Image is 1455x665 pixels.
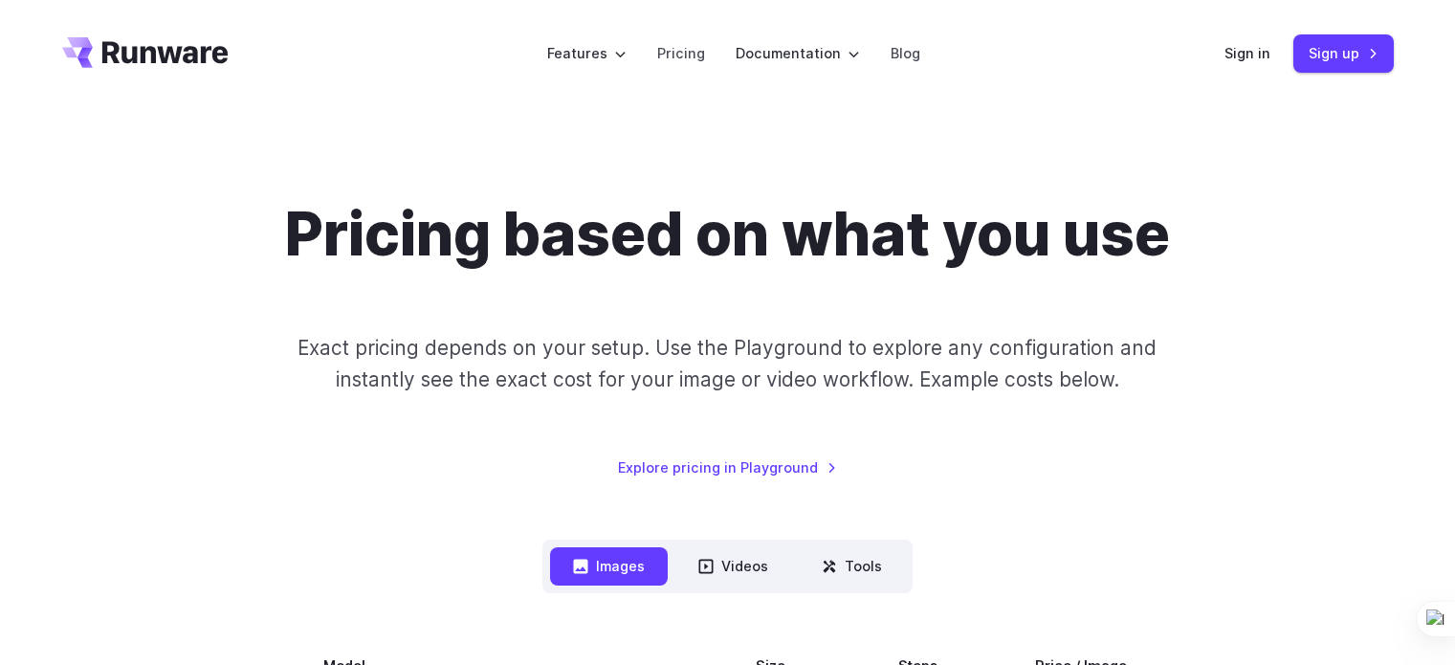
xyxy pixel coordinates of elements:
a: Sign up [1293,34,1394,72]
button: Tools [799,547,905,585]
label: Documentation [736,42,860,64]
a: Pricing [657,42,705,64]
a: Go to / [62,37,229,68]
a: Blog [891,42,920,64]
a: Sign in [1224,42,1270,64]
a: Explore pricing in Playground [618,456,837,478]
button: Images [550,547,668,585]
h1: Pricing based on what you use [285,199,1170,271]
button: Videos [675,547,791,585]
label: Features [547,42,627,64]
p: Exact pricing depends on your setup. Use the Playground to explore any configuration and instantl... [261,332,1193,396]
